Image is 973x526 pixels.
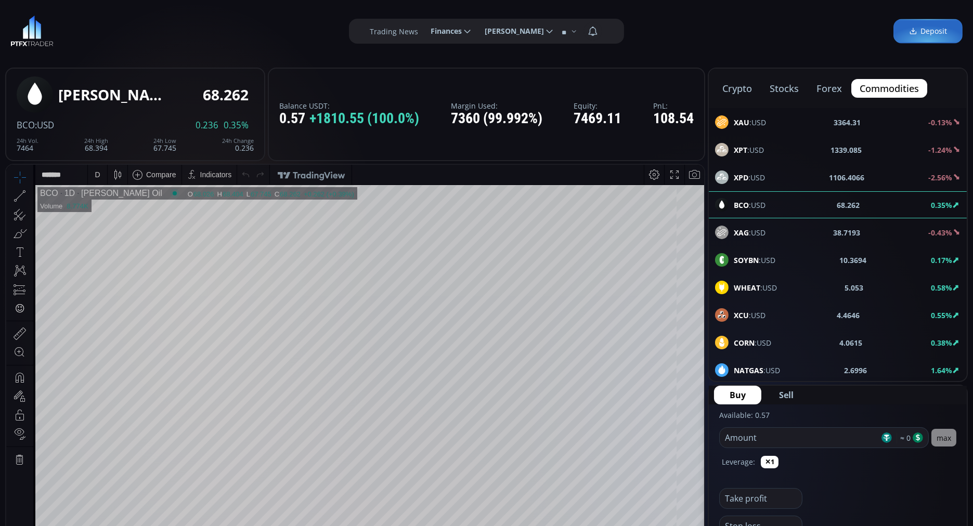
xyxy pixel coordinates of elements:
[909,26,947,37] span: Deposit
[194,6,226,14] div: Indicators
[102,418,111,427] div: 5d
[658,413,675,432] div: Toggle Log Scale
[58,87,162,103] div: [PERSON_NAME] Oil
[734,228,749,238] b: XAG
[653,111,694,127] div: 108.54
[734,145,747,155] b: XPT
[69,24,156,33] div: [PERSON_NAME] Oil
[85,418,95,427] div: 1m
[761,456,779,468] button: ✕1
[679,418,693,427] div: auto
[928,228,952,238] b: -0.43%
[763,386,809,404] button: Sell
[187,25,208,33] div: 68.026
[734,255,759,265] b: SOYBN
[17,138,38,152] div: 7464
[153,138,176,144] div: 24h Low
[734,117,766,128] span: :USD
[451,102,542,110] label: Margin Used:
[309,111,419,127] span: +1810.55 (100.0%)
[181,25,187,33] div: O
[222,138,254,144] div: 24h Change
[370,26,418,37] label: Trading News
[222,138,254,152] div: 0.236
[84,138,108,152] div: 68.394
[17,119,35,131] span: BCO
[196,121,218,130] span: 0.236
[931,338,952,348] b: 0.38%
[224,121,249,130] span: 0.35%
[734,117,749,127] b: XAU
[268,25,274,33] div: C
[734,282,777,293] span: :USD
[576,413,633,432] button: 13:02:47 (UTC)
[240,25,244,33] div: L
[931,255,952,265] b: 0.17%
[37,418,45,427] div: 5y
[928,173,952,182] b: -2.56%
[10,16,54,47] img: LOGO
[211,25,216,33] div: H
[34,24,52,33] div: BCO
[35,119,54,131] span: :USD
[574,111,621,127] div: 7469.11
[9,139,18,149] div: 
[274,25,294,33] div: 68.262
[84,138,108,144] div: 24h High
[845,282,863,293] b: 5.053
[297,25,348,33] div: +0.262 (+0.39%)
[477,21,544,42] span: [PERSON_NAME]
[734,144,764,155] span: :USD
[730,389,746,401] span: Buy
[675,413,696,432] div: Toggle Auto Scale
[897,432,911,443] span: ≈ 0
[840,337,863,348] b: 4.0615
[893,19,963,44] a: Deposit
[34,37,56,45] div: Volume
[661,418,671,427] div: log
[837,310,860,321] b: 4.4646
[734,337,771,348] span: :USD
[734,283,760,293] b: WHEAT
[279,102,419,110] label: Balance USDT:
[808,79,850,98] button: forex
[68,418,77,427] div: 3m
[734,310,766,321] span: :USD
[203,87,249,103] div: 68.262
[60,37,82,45] div: 8.774K
[722,456,755,467] label: Leverage:
[714,386,761,404] button: Buy
[928,145,952,155] b: -1.24%
[719,410,770,420] label: Available: 0.57
[851,79,927,98] button: commodities
[734,172,765,183] span: :USD
[574,102,621,110] label: Equity:
[653,102,694,110] label: PnL:
[714,79,760,98] button: crypto
[761,79,807,98] button: stocks
[834,117,861,128] b: 3364.31
[153,138,176,152] div: 67.745
[829,172,864,183] b: 1106.4066
[734,365,780,376] span: :USD
[844,365,867,376] b: 2.6996
[928,117,952,127] b: -0.13%
[831,144,862,155] b: 1339.085
[88,6,94,14] div: D
[139,413,156,432] div: Go to
[779,389,794,401] span: Sell
[734,310,749,320] b: XCU
[423,21,462,42] span: Finances
[931,310,952,320] b: 0.55%
[216,25,237,33] div: 68.404
[17,138,38,144] div: 24h Vol.
[734,173,748,182] b: XPD
[118,418,126,427] div: 1d
[140,6,170,14] div: Compare
[931,283,952,293] b: 0.58%
[244,25,265,33] div: 67.745
[734,255,775,266] span: :USD
[734,365,763,375] b: NATGAS
[931,365,952,375] b: 1.64%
